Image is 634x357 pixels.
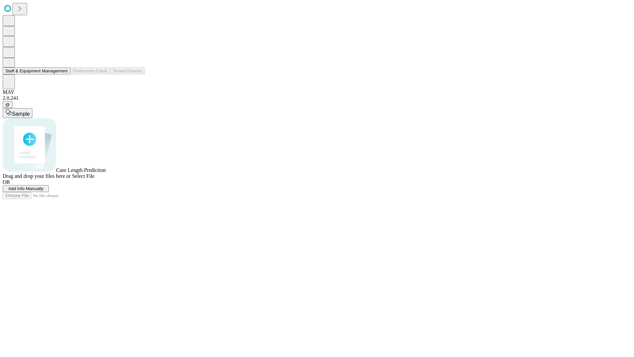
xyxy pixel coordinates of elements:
button: Preference Cards [70,67,110,74]
span: @ [5,102,10,107]
div: MAY [3,89,631,95]
span: OR [3,179,10,185]
button: Tenant Params [110,67,145,74]
span: Add Info Manually [8,186,44,191]
span: Sample [12,111,30,117]
span: Case Length Prediction [56,167,106,173]
span: Drag and drop your files here or [3,173,71,179]
button: Add Info Manually [3,185,49,192]
button: @ [3,101,13,108]
span: Select File [72,173,94,179]
button: Sample [3,108,32,118]
div: 2.0.241 [3,95,631,101]
button: Staff & Equipment Management [3,67,70,74]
